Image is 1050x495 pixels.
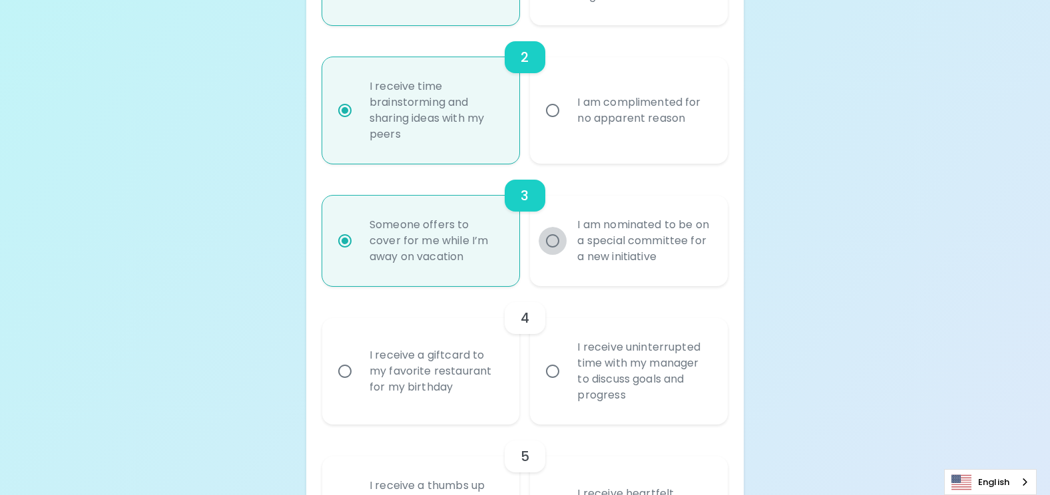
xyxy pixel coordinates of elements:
[322,286,728,424] div: choice-group-check
[322,25,728,164] div: choice-group-check
[521,307,529,329] h6: 4
[521,47,529,68] h6: 2
[359,331,513,411] div: I receive a giftcard to my favorite restaurant for my birthday
[567,79,720,142] div: I am complimented for no apparent reason
[567,201,720,281] div: I am nominated to be on a special committee for a new initiative
[944,469,1037,495] aside: Language selected: English
[521,185,529,206] h6: 3
[944,469,1037,495] div: Language
[322,164,728,286] div: choice-group-check
[359,201,513,281] div: Someone offers to cover for me while I’m away on vacation
[521,446,529,467] h6: 5
[567,323,720,419] div: I receive uninterrupted time with my manager to discuss goals and progress
[945,470,1036,494] a: English
[359,63,513,158] div: I receive time brainstorming and sharing ideas with my peers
